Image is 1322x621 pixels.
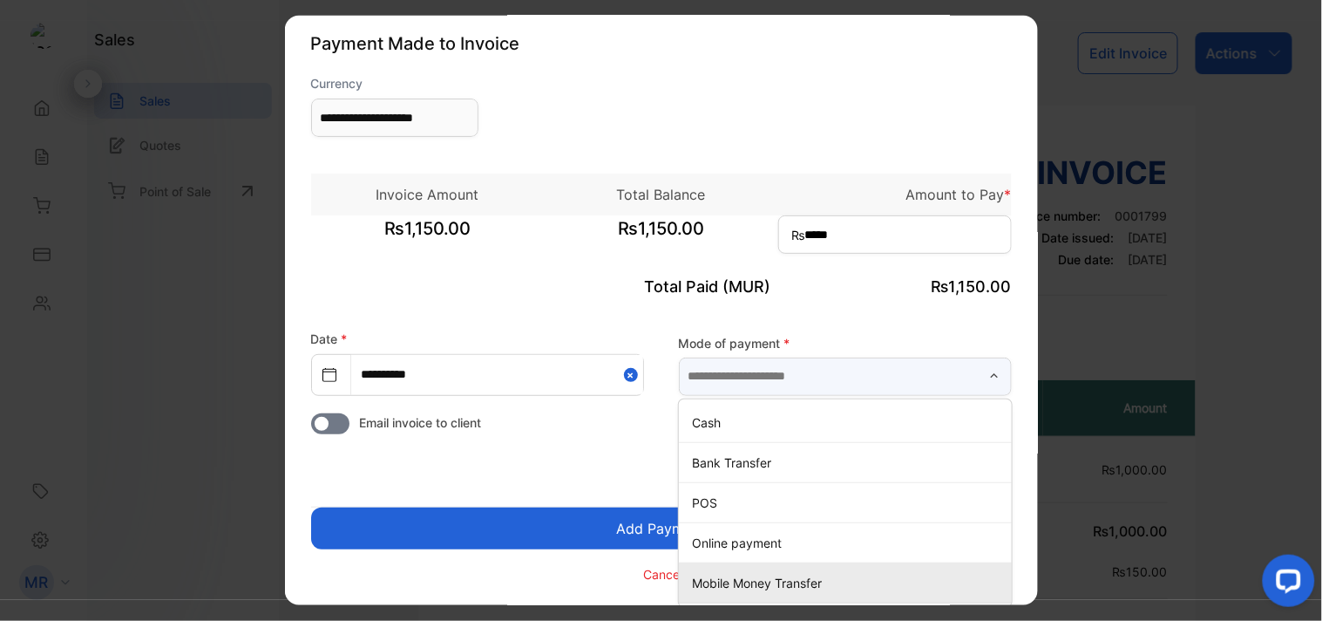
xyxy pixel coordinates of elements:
button: Close [624,355,643,394]
p: Invoice Amount [311,184,545,205]
p: Cash [693,413,1005,431]
p: Online payment [693,533,1005,551]
label: Currency [311,74,478,92]
p: Payment Made to Invoice [311,31,1012,57]
span: ₨1,150.00 [311,215,545,259]
p: Cancel [643,564,682,583]
span: ₨1,150.00 [932,277,1012,296]
iframe: LiveChat chat widget [1249,548,1322,621]
button: Add Payment [311,508,1012,549]
p: Total Balance [545,184,778,205]
p: Bank Transfer [693,453,1005,471]
p: Total Paid (MUR) [545,275,778,298]
p: POS [693,493,1005,511]
span: ₨ [792,226,806,244]
label: Date [311,331,348,346]
span: Email invoice to client [360,413,482,432]
span: ₨1,150.00 [545,215,778,259]
label: Mode of payment [679,333,1012,351]
p: Mobile Money Transfer [693,573,1005,591]
p: Amount to Pay [778,184,1012,205]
